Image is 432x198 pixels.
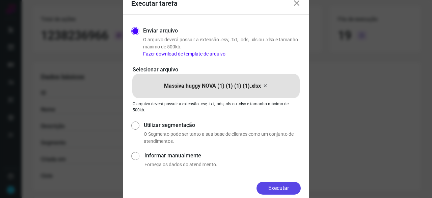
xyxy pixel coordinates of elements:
[144,161,301,168] p: Forneça os dados do atendimento.
[164,82,261,90] p: Massiva huggy NOVA (1) (1) (1) (1).xlsx
[144,152,301,160] label: Informar manualmente
[256,182,301,195] button: Executar
[144,131,301,145] p: O Segmento pode ser tanto a sua base de clientes como um conjunto de atendimentos.
[143,51,225,57] a: Fazer download de template de arquivo
[143,27,178,35] label: Enviar arquivo
[144,121,301,129] label: Utilizar segmentação
[133,101,299,113] p: O arquivo deverá possuir a extensão .csv, .txt, .ods, .xls ou .xlsx e tamanho máximo de 500kb.
[143,36,301,58] p: O arquivo deverá possuir a extensão .csv, .txt, .ods, .xls ou .xlsx e tamanho máximo de 500kb.
[133,66,299,74] p: Selecionar arquivo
